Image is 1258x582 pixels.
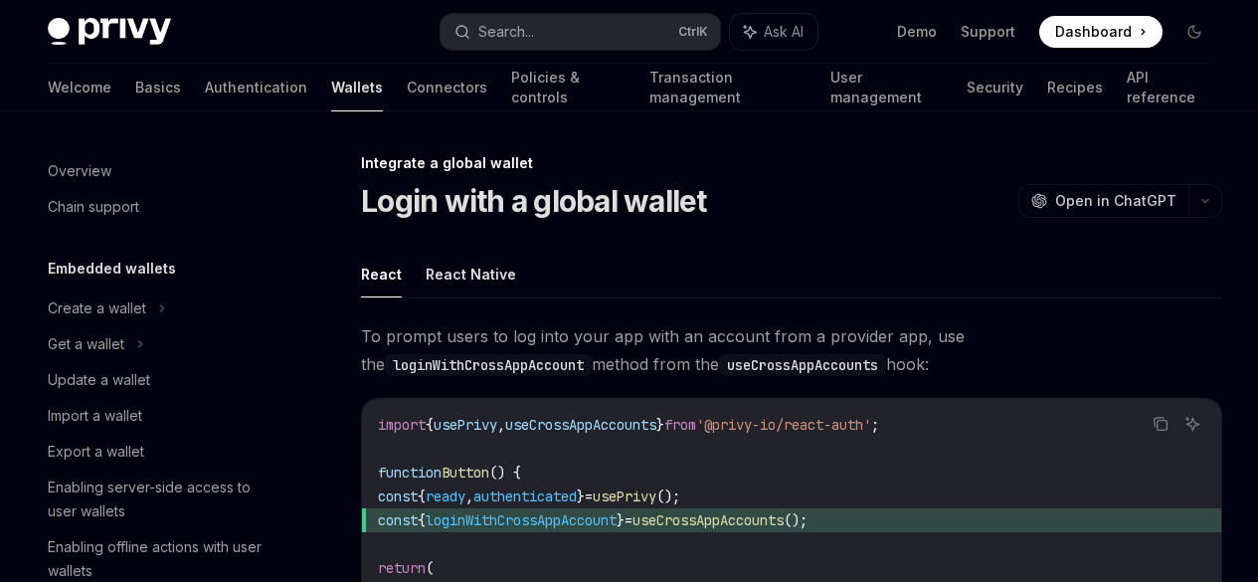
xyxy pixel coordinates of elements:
span: from [664,416,696,434]
span: usePrivy [593,487,656,505]
a: Policies & controls [511,64,626,111]
span: , [465,487,473,505]
span: function [378,464,442,482]
span: import [378,416,426,434]
span: authenticated [473,487,577,505]
div: Get a wallet [48,332,124,356]
code: useCrossAppAccounts [719,354,886,376]
a: Authentication [205,64,307,111]
span: (); [656,487,680,505]
a: Connectors [407,64,487,111]
a: Update a wallet [32,362,286,398]
span: loginWithCrossAppAccount [426,511,617,529]
a: Transaction management [649,64,808,111]
span: const [378,487,418,505]
span: return [378,559,426,577]
span: } [656,416,664,434]
a: API reference [1127,64,1210,111]
h1: Login with a global wallet [361,183,707,219]
button: React [361,251,402,297]
button: Ask AI [730,14,817,50]
div: Overview [48,159,111,183]
span: , [497,416,505,434]
a: Demo [897,22,937,42]
span: { [418,511,426,529]
a: Welcome [48,64,111,111]
div: Create a wallet [48,296,146,320]
span: Open in ChatGPT [1055,191,1176,211]
span: ; [871,416,879,434]
div: Integrate a global wallet [361,153,1222,173]
span: } [577,487,585,505]
span: To prompt users to log into your app with an account from a provider app, use the method from the... [361,322,1222,378]
a: Security [967,64,1023,111]
button: Open in ChatGPT [1018,184,1188,218]
button: Ask AI [1179,411,1205,437]
span: Button [442,464,489,482]
div: Import a wallet [48,404,142,428]
a: User management [830,64,943,111]
span: ready [426,487,465,505]
span: Dashboard [1055,22,1132,42]
a: Basics [135,64,181,111]
span: usePrivy [434,416,497,434]
span: Ctrl K [678,24,708,40]
span: { [418,487,426,505]
div: Chain support [48,195,139,219]
code: loginWithCrossAppAccount [385,354,592,376]
span: useCrossAppAccounts [505,416,656,434]
a: Overview [32,153,286,189]
span: ( [426,559,434,577]
button: React Native [426,251,516,297]
button: Toggle dark mode [1178,16,1210,48]
a: Support [961,22,1015,42]
span: () { [489,464,521,482]
button: Search...CtrlK [441,14,720,50]
a: Enabling server-side access to user wallets [32,470,286,529]
div: Update a wallet [48,368,150,392]
a: Chain support [32,189,286,225]
span: '@privy-io/react-auth' [696,416,871,434]
button: Copy the contents from the code block [1148,411,1173,437]
div: Search... [478,20,534,44]
span: useCrossAppAccounts [632,511,784,529]
img: dark logo [48,18,171,46]
span: = [585,487,593,505]
span: = [625,511,632,529]
span: (); [784,511,808,529]
div: Enabling server-side access to user wallets [48,476,274,523]
a: Export a wallet [32,434,286,470]
a: Wallets [331,64,383,111]
span: } [617,511,625,529]
a: Recipes [1047,64,1103,111]
a: Import a wallet [32,398,286,434]
span: Ask AI [764,22,804,42]
span: const [378,511,418,529]
div: Export a wallet [48,440,144,464]
a: Dashboard [1039,16,1163,48]
h5: Embedded wallets [48,257,176,281]
span: { [426,416,434,434]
